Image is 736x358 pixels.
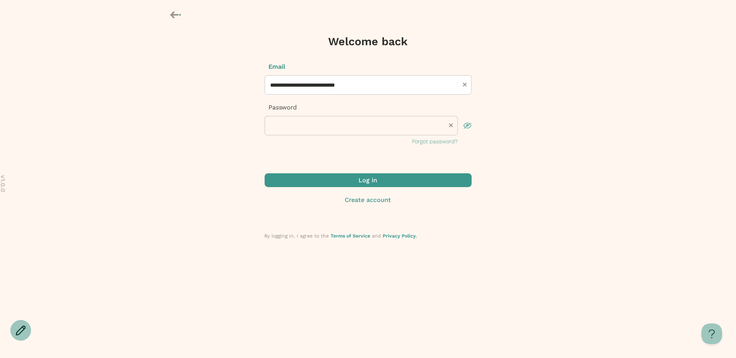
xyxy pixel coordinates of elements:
[383,233,417,239] a: Privacy Policy.
[265,62,472,71] p: Email
[265,233,417,239] span: By logging in, I agree to the and
[265,103,472,112] p: Password
[265,195,472,204] button: Create account
[265,173,472,187] button: Log in
[412,137,458,146] button: Forgot password?
[331,233,371,239] a: Terms of Service
[328,35,408,48] h1: Welcome back
[701,323,722,344] iframe: Help Scout Beacon - Open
